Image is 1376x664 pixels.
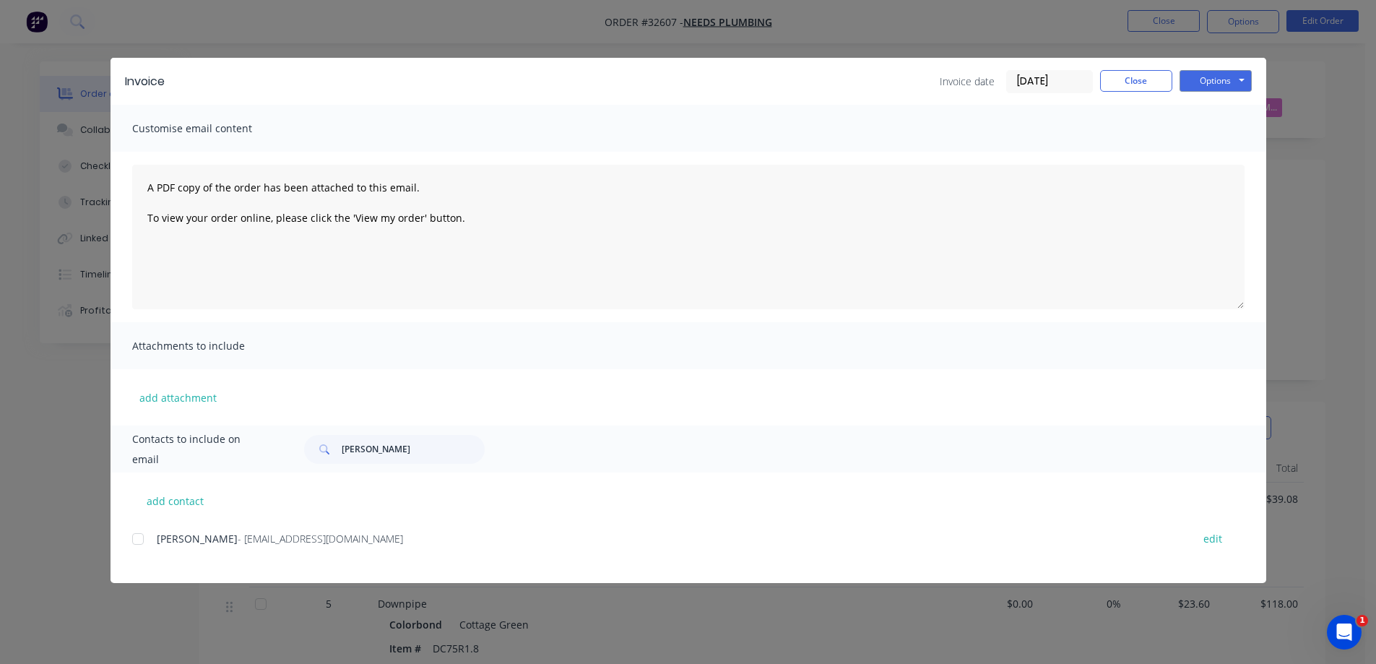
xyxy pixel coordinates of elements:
[238,532,403,546] span: - [EMAIL_ADDRESS][DOMAIN_NAME]
[157,532,238,546] span: [PERSON_NAME]
[342,435,485,464] input: Search...
[1100,70,1172,92] button: Close
[132,336,291,356] span: Attachments to include
[940,74,995,89] span: Invoice date
[132,165,1245,309] textarea: A PDF copy of the order has been attached to this email. To view your order online, please click ...
[1327,615,1362,650] iframe: Intercom live chat
[132,118,291,139] span: Customise email content
[132,387,224,408] button: add attachment
[132,429,269,470] span: Contacts to include on email
[1356,615,1368,626] span: 1
[125,73,165,90] div: Invoice
[132,490,219,512] button: add contact
[1180,70,1252,92] button: Options
[1195,529,1231,548] button: edit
